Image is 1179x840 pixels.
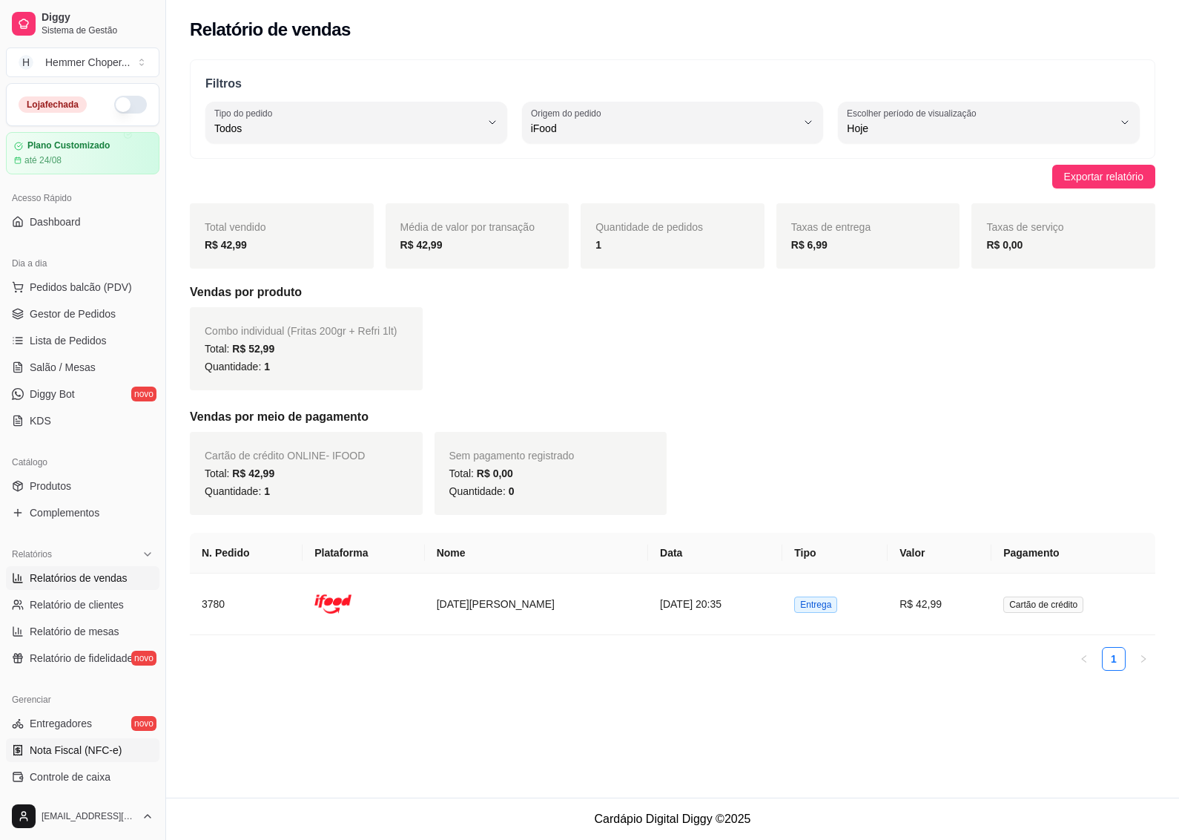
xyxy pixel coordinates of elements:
[30,571,128,585] span: Relatórios de vendas
[114,96,147,114] button: Alterar Status
[449,485,515,497] span: Quantidade:
[400,221,535,233] span: Média de valor por transação
[6,450,159,474] div: Catálogo
[6,302,159,326] a: Gestor de Pedidos
[264,361,270,373] span: 1
[314,585,351,623] img: ifood
[595,221,703,233] span: Quantidade de pedidos
[1080,654,1089,663] span: left
[1052,165,1155,188] button: Exportar relatório
[45,55,130,70] div: Hemmer Choper ...
[190,533,303,574] th: N. Pedido
[425,533,648,574] th: Nome
[522,102,824,143] button: Origem do pedidoiFood
[425,574,648,635] td: [DATE][PERSON_NAME]
[214,107,277,119] label: Tipo do pedido
[991,533,1155,574] th: Pagamento
[264,485,270,497] span: 1
[6,186,159,210] div: Acesso Rápido
[847,107,981,119] label: Escolher período de visualização
[30,306,116,321] span: Gestor de Pedidos
[595,239,601,251] strong: 1
[6,329,159,352] a: Lista de Pedidos
[214,121,480,136] span: Todos
[205,467,274,479] span: Total:
[6,275,159,299] button: Pedidos balcão (PDV)
[30,770,110,784] span: Controle de caixa
[794,597,837,613] span: Entrega
[477,467,513,479] span: R$ 0,00
[1132,647,1155,671] button: right
[190,408,1155,426] h5: Vendas por meio de pagamento
[27,140,110,151] article: Plano Customizado
[30,505,99,520] span: Complementos
[205,239,247,251] strong: R$ 42,99
[24,154,62,166] article: até 24/08
[6,738,159,762] a: Nota Fiscal (NFC-e)
[782,533,888,574] th: Tipo
[400,239,443,251] strong: R$ 42,99
[1132,647,1155,671] li: Next Page
[30,716,92,731] span: Entregadores
[6,712,159,735] a: Entregadoresnovo
[888,574,991,635] td: R$ 42,99
[30,360,96,375] span: Salão / Mesas
[6,593,159,617] a: Relatório de clientes
[986,221,1063,233] span: Taxas de serviço
[19,55,33,70] span: H
[847,121,1113,136] span: Hoje
[30,479,71,493] span: Produtos
[205,361,270,373] span: Quantidade:
[6,798,159,834] button: [EMAIL_ADDRESS][DOMAIN_NAME]
[6,501,159,525] a: Complementos
[509,485,515,497] span: 0
[205,450,365,462] span: Cartão de crédito ONLINE - IFOOD
[986,239,1023,251] strong: R$ 0,00
[791,239,828,251] strong: R$ 6,99
[1072,647,1096,671] li: Previous Page
[303,533,424,574] th: Plataforma
[449,450,575,462] span: Sem pagamento registrado
[1139,654,1148,663] span: right
[30,624,119,639] span: Relatório de mesas
[6,252,159,275] div: Dia a dia
[30,214,81,229] span: Dashboard
[6,382,159,406] a: Diggy Botnovo
[449,467,513,479] span: Total:
[30,651,133,666] span: Relatório de fidelidade
[6,566,159,590] a: Relatórios de vendas
[19,96,87,113] div: Loja fechada
[791,221,871,233] span: Taxas de entrega
[30,597,124,612] span: Relatório de clientes
[838,102,1140,143] button: Escolher período de visualizaçãoHoje
[648,533,782,574] th: Data
[42,24,153,36] span: Sistema de Gestão
[30,387,75,401] span: Diggy Bot
[6,474,159,498] a: Produtos
[42,810,136,822] span: [EMAIL_ADDRESS][DOMAIN_NAME]
[648,574,782,635] td: [DATE] 20:35
[531,121,797,136] span: iFood
[6,620,159,643] a: Relatório de mesas
[30,333,107,348] span: Lista de Pedidos
[205,221,266,233] span: Total vendido
[205,343,274,355] span: Total:
[205,485,270,497] span: Quantidade:
[531,107,606,119] label: Origem do pedido
[1003,597,1083,613] span: Cartão de crédito
[6,47,159,77] button: Select a team
[42,11,153,24] span: Diggy
[6,792,159,816] a: Controle de fiado
[1103,648,1125,670] a: 1
[6,409,159,433] a: KDS
[205,75,1140,93] p: Filtros
[6,210,159,234] a: Dashboard
[30,413,51,428] span: KDS
[30,280,132,295] span: Pedidos balcão (PDV)
[190,18,351,42] h2: Relatório de vendas
[1064,168,1143,185] span: Exportar relatório
[30,743,122,758] span: Nota Fiscal (NFC-e)
[6,132,159,174] a: Plano Customizadoaté 24/08
[190,574,303,635] td: 3780
[6,646,159,670] a: Relatório de fidelidadenovo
